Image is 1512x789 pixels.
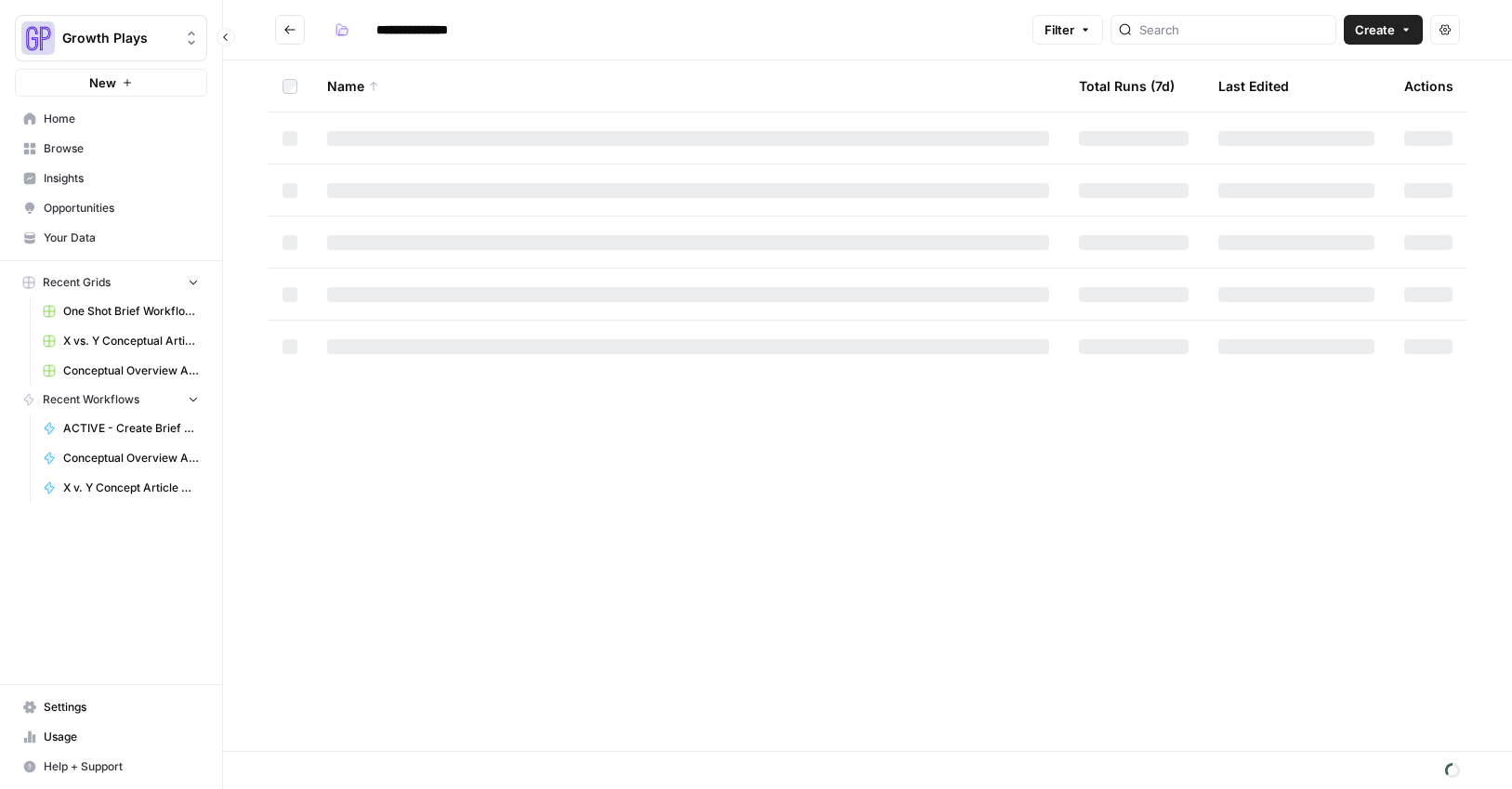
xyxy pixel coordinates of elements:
a: Usage [15,722,207,752]
button: New [15,69,207,97]
span: X v. Y Concept Article Generator [63,480,199,496]
span: Browse [44,140,199,157]
span: Create [1355,20,1395,39]
span: Insights [44,170,199,187]
a: Browse [15,134,207,164]
span: X vs. Y Conceptual Articles [63,333,199,349]
button: Recent Grids [15,269,207,296]
span: Home [44,111,199,127]
span: Growth Plays [62,29,175,47]
a: Insights [15,164,207,193]
div: Total Runs (7d) [1079,60,1175,112]
span: One Shot Brief Workflow Grid [63,303,199,320]
a: X vs. Y Conceptual Articles [34,326,207,356]
a: Your Data [15,223,207,253]
span: Recent Workflows [43,391,139,408]
span: New [89,73,116,92]
span: Opportunities [44,200,199,217]
button: Help + Support [15,752,207,782]
a: One Shot Brief Workflow Grid [34,296,207,326]
span: Filter [1045,20,1074,39]
input: Search [1139,20,1328,39]
div: Actions [1404,60,1453,112]
a: Conceptual Overview Article Generator [34,443,207,473]
span: Usage [44,729,199,745]
div: Last Edited [1218,60,1289,112]
a: Home [15,104,207,134]
div: Name [327,60,1049,112]
span: Conceptual Overview Article Grid [63,362,199,379]
span: Recent Grids [43,274,111,291]
a: Conceptual Overview Article Grid [34,356,207,386]
img: Growth Plays Logo [21,21,55,55]
span: Conceptual Overview Article Generator [63,450,199,467]
button: Go back [275,15,305,45]
button: Workspace: Growth Plays [15,15,207,61]
span: Settings [44,699,199,716]
button: Filter [1032,15,1103,45]
button: Recent Workflows [15,386,207,414]
a: X v. Y Concept Article Generator [34,473,207,503]
button: Create [1344,15,1423,45]
a: ACTIVE - Create Brief Workflow [34,414,207,443]
a: Settings [15,692,207,722]
span: Your Data [44,230,199,246]
a: Opportunities [15,193,207,223]
span: ACTIVE - Create Brief Workflow [63,420,199,437]
span: Help + Support [44,758,199,775]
